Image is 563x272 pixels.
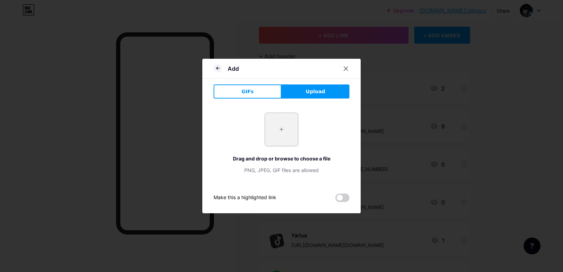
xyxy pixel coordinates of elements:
[228,64,239,73] div: Add
[214,166,349,174] div: PNG, JPEG, GIF files are allowed
[214,194,276,202] div: Make this a highlighted link
[281,84,349,99] button: Upload
[214,155,349,162] div: Drag and drop or browse to choose a file
[306,88,325,95] span: Upload
[214,84,281,99] button: GIFs
[241,88,254,95] span: GIFs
